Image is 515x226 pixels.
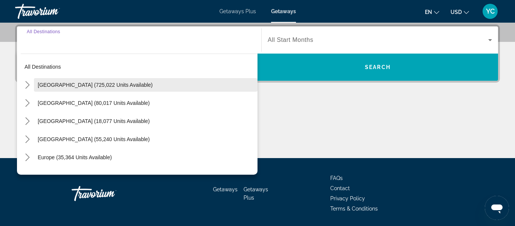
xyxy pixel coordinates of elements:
[330,175,343,181] a: FAQs
[15,2,90,21] a: Travorium
[268,37,313,43] span: All Start Months
[271,8,296,14] a: Getaways
[451,6,469,17] button: Change currency
[365,64,391,70] span: Search
[17,26,498,81] div: Search widget
[330,195,365,201] a: Privacy Policy
[38,82,153,88] span: [GEOGRAPHIC_DATA] (725,022 units available)
[27,36,251,45] input: Select destination
[38,154,112,160] span: Europe (35,364 units available)
[21,115,34,128] button: Toggle Canada (18,077 units available) submenu
[244,186,268,201] a: Getaways Plus
[34,78,257,92] button: Select destination: United States (725,022 units available)
[486,8,495,15] span: YC
[38,118,150,124] span: [GEOGRAPHIC_DATA] (18,077 units available)
[21,97,34,110] button: Toggle Mexico (80,017 units available) submenu
[219,8,256,14] a: Getaways Plus
[425,9,432,15] span: en
[34,114,257,128] button: Select destination: Canada (18,077 units available)
[34,169,257,182] button: Select destination: Australia (3,038 units available)
[330,185,350,191] a: Contact
[21,169,34,182] button: Toggle Australia (3,038 units available) submenu
[38,136,150,142] span: [GEOGRAPHIC_DATA] (55,240 units available)
[34,96,257,110] button: Select destination: Mexico (80,017 units available)
[213,186,238,192] a: Getaways
[21,151,34,164] button: Toggle Europe (35,364 units available) submenu
[485,196,509,220] iframe: Button to launch messaging window
[72,182,147,205] a: Go Home
[330,206,378,212] a: Terms & Conditions
[425,6,439,17] button: Change language
[38,100,150,106] span: [GEOGRAPHIC_DATA] (80,017 units available)
[27,29,60,34] span: All Destinations
[451,9,462,15] span: USD
[34,151,257,164] button: Select destination: Europe (35,364 units available)
[21,78,34,92] button: Toggle United States (725,022 units available) submenu
[257,54,498,81] button: Search
[34,132,257,146] button: Select destination: Caribbean & Atlantic Islands (55,240 units available)
[480,3,500,19] button: User Menu
[17,50,257,175] div: Destination options
[21,133,34,146] button: Toggle Caribbean & Atlantic Islands (55,240 units available) submenu
[21,60,257,74] button: Select destination: All destinations
[25,64,61,70] span: All destinations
